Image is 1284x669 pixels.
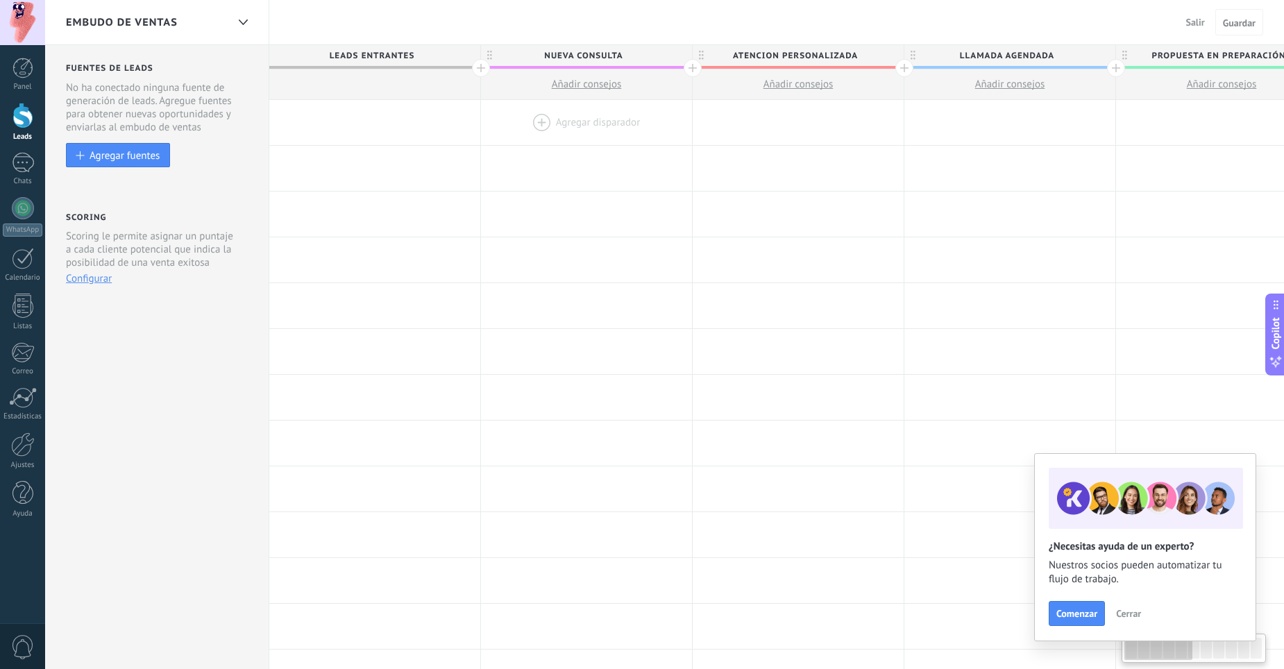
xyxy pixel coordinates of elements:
[1223,18,1256,28] span: Guardar
[3,412,43,421] div: Estadísticas
[3,461,43,470] div: Ajustes
[66,16,178,29] span: Embudo de ventas
[1056,609,1097,618] span: Comenzar
[3,367,43,376] div: Correo
[975,78,1045,91] span: Añadir consejos
[3,133,43,142] div: Leads
[66,63,251,74] h2: Fuentes de leads
[3,509,43,518] div: Ayuda
[3,322,43,331] div: Listas
[481,45,685,67] span: Nueva consulta
[693,45,897,67] span: ATENCION PERSONALIZADA
[1269,318,1283,350] span: Copilot
[1215,9,1263,35] button: Guardar
[90,149,160,161] div: Agregar fuentes
[66,230,239,269] p: Scoring le permite asignar un puntaje a cada cliente potencial que indica la posibilidad de una v...
[66,81,251,134] div: No ha conectado ninguna fuente de generación de leads. Agregue fuentes para obtener nuevas oportu...
[1187,78,1257,91] span: Añadir consejos
[693,69,904,99] button: Añadir consejos
[269,45,473,67] span: Leads Entrantes
[3,223,42,237] div: WhatsApp
[66,143,170,167] button: Agregar fuentes
[1049,559,1242,586] span: Nuestros socios pueden automatizar tu flujo de trabajo.
[693,45,904,66] div: ATENCION PERSONALIZADA
[1049,540,1242,553] h2: ¿Necesitas ayuda de un experto?
[904,45,1108,67] span: Llamada agendada
[1186,16,1205,28] span: Salir
[763,78,834,91] span: Añadir consejos
[904,45,1115,66] div: Llamada agendada
[1049,601,1105,626] button: Comenzar
[3,83,43,92] div: Panel
[1181,12,1210,33] button: Salir
[1116,609,1141,618] span: Cerrar
[904,69,1115,99] button: Añadir consejos
[3,177,43,186] div: Chats
[66,212,106,223] h2: Scoring
[481,45,692,66] div: Nueva consulta
[269,45,480,66] div: Leads Entrantes
[231,9,255,36] div: Embudo de ventas
[552,78,622,91] span: Añadir consejos
[66,272,112,285] button: Configurar
[1110,603,1147,624] button: Cerrar
[3,273,43,282] div: Calendario
[481,69,692,99] button: Añadir consejos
